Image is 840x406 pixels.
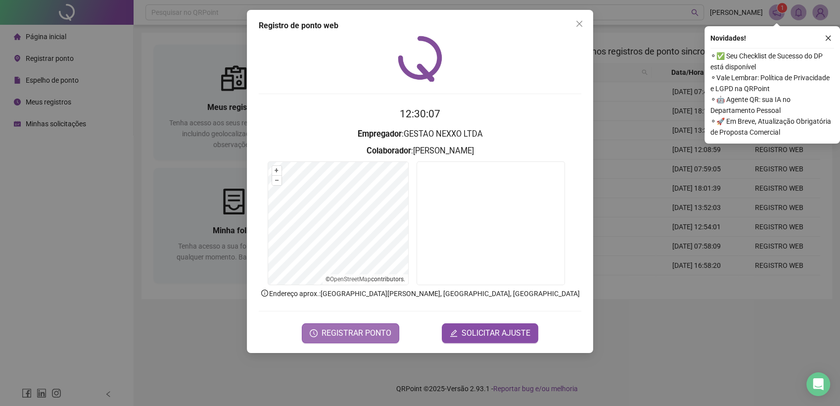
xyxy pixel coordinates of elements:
button: Close [571,16,587,32]
span: ⚬ 🚀 Em Breve, Atualização Obrigatória de Proposta Comercial [710,116,834,138]
span: Novidades ! [710,33,746,44]
span: SOLICITAR AJUSTE [462,327,530,339]
div: Open Intercom Messenger [806,372,830,396]
button: REGISTRAR PONTO [302,323,399,343]
a: OpenStreetMap [330,276,371,283]
span: ⚬ 🤖 Agente QR: sua IA no Departamento Pessoal [710,94,834,116]
img: QRPoint [398,36,442,82]
time: 12:30:07 [400,108,440,120]
span: REGISTRAR PONTO [322,327,391,339]
div: Registro de ponto web [259,20,581,32]
span: edit [450,329,458,337]
button: + [272,166,281,175]
span: ⚬ ✅ Seu Checklist de Sucesso do DP está disponível [710,51,834,72]
button: – [272,176,281,185]
span: close [575,20,583,28]
strong: Empregador [358,129,402,139]
span: close [825,35,832,42]
strong: Colaborador [367,146,411,155]
span: clock-circle [310,329,318,337]
span: info-circle [260,289,269,298]
button: editSOLICITAR AJUSTE [442,323,538,343]
h3: : [PERSON_NAME] [259,145,581,157]
h3: : GESTAO NEXXO LTDA [259,128,581,141]
span: ⚬ Vale Lembrar: Política de Privacidade e LGPD na QRPoint [710,72,834,94]
li: © contributors. [326,276,405,283]
p: Endereço aprox. : [GEOGRAPHIC_DATA][PERSON_NAME], [GEOGRAPHIC_DATA], [GEOGRAPHIC_DATA] [259,288,581,299]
